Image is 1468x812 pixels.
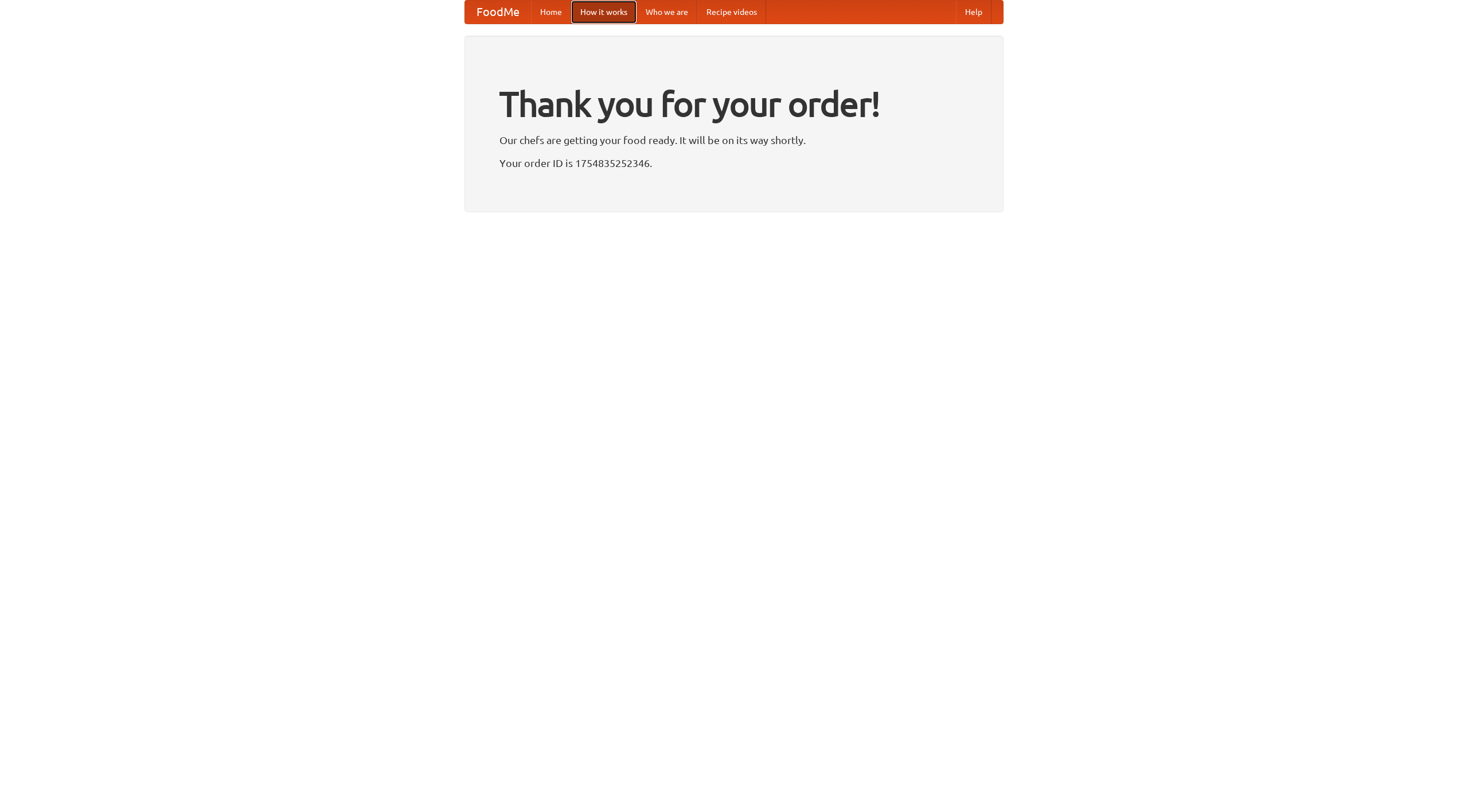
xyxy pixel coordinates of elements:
[499,76,969,131] h1: Thank you for your order!
[956,1,991,24] a: Help
[531,1,571,24] a: Home
[499,131,969,149] p: Our chefs are getting your food ready. It will be on its way shortly.
[465,1,531,24] a: FoodMe
[499,154,969,172] p: Your order ID is 1754835252346.
[571,1,637,24] a: How it works
[637,1,697,24] a: Who we are
[697,1,766,24] a: Recipe videos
